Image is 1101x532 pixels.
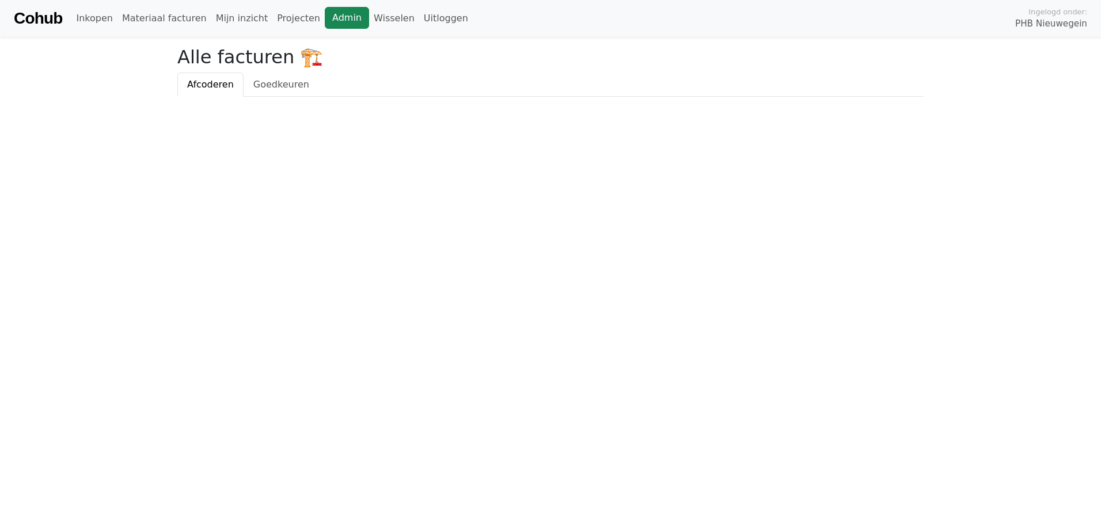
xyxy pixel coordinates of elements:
[1015,17,1087,31] span: PHB Nieuwegein
[177,46,924,68] h2: Alle facturen 🏗️
[253,79,309,90] span: Goedkeuren
[187,79,234,90] span: Afcoderen
[117,7,211,30] a: Materiaal facturen
[14,5,62,32] a: Cohub
[211,7,273,30] a: Mijn inzicht
[177,73,244,97] a: Afcoderen
[71,7,117,30] a: Inkopen
[244,73,319,97] a: Goedkeuren
[419,7,473,30] a: Uitloggen
[272,7,325,30] a: Projecten
[325,7,369,29] a: Admin
[369,7,419,30] a: Wisselen
[1028,6,1087,17] span: Ingelogd onder:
